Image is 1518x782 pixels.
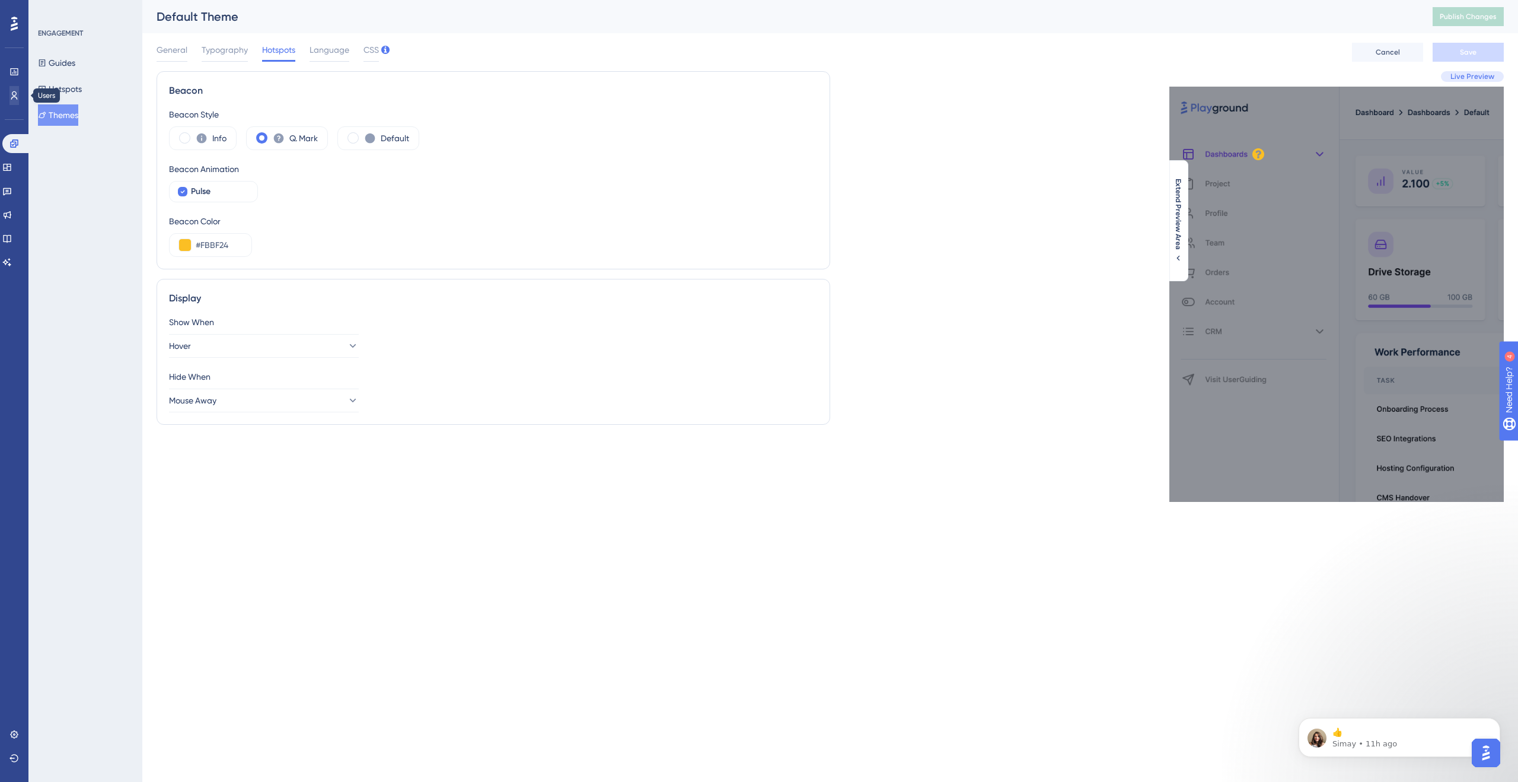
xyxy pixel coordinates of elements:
div: Simay says… [9,353,228,457]
span: CSS [363,43,379,57]
div: Surendhar says… [9,302,228,338]
button: Publish Changes [1433,7,1504,26]
span: Language [310,43,349,57]
button: Send a message… [203,384,222,403]
iframe: Intercom notifications message [1281,693,1518,776]
h1: Simay [58,6,86,15]
button: Gif picker [37,389,47,398]
img: Profile image for Simay [34,7,53,26]
div: Beacon Color [169,214,818,228]
div: thanks [PERSON_NAME]! [115,309,218,321]
div: thanks [PERSON_NAME]! [106,302,228,328]
div: Beacon [169,84,818,98]
iframe: UserGuiding AI Assistant Launcher [1468,735,1504,771]
button: Upload attachment [56,389,66,398]
span: Mouse Away [169,393,216,408]
div: Beacon Style [169,107,818,122]
div: 4 [82,6,86,15]
div: If the command you put in the Guide button works on your platform when you run it through the con... [9,177,194,238]
label: Default [381,131,409,145]
div: If the command you put in the Guide button works on your platform when you run it through the con... [19,185,185,231]
div: oh ok amazing! [154,255,218,267]
button: Home [186,5,208,27]
button: Cancel [1352,43,1423,62]
div: oh ok amazing! [145,248,228,274]
label: Q. Mark [289,131,318,145]
span: Hover [169,339,191,353]
p: Active 9h ago [58,15,110,27]
span: Hotspots [262,43,295,57]
span: Extend Preview Area [1173,179,1183,250]
div: Display [169,291,818,306]
span: Typography [202,43,248,57]
span: Need Help? [28,3,74,17]
button: Guides [38,52,75,74]
div: Show When [169,315,818,329]
div: Surendhar says… [9,248,228,275]
div: Surendhar says… [9,275,228,302]
button: Hotspots [38,78,82,100]
textarea: Message… [10,364,227,384]
div: thumbs up [9,353,100,431]
div: let me try all of those. [117,275,228,301]
button: Mouse Away [169,389,359,412]
div: let me try all of those. [126,282,218,294]
span: General [157,43,187,57]
span: Cancel [1376,47,1400,57]
button: Themes [38,104,78,126]
button: Save [1433,43,1504,62]
span: Pulse [191,185,211,199]
label: Info [212,131,227,145]
span: Live Preview [1450,72,1494,81]
div: Close [208,5,229,26]
button: go back [8,5,30,27]
div: Default Theme [157,8,1403,25]
div: Hide When [169,370,818,384]
div: Beacon Animation [169,162,818,176]
span: Save [1460,47,1476,57]
div: ENGAGEMENT [38,28,83,38]
button: Hover [169,334,359,358]
button: Extend Preview Area [1169,179,1188,263]
span: Publish Changes [1440,12,1497,21]
button: Emoji picker [18,389,28,398]
div: Generally, I use 5 as a value, but you can use lower or higher values based on your native stack ... [19,123,185,169]
div: Simay says… [9,177,228,247]
div: [DATE] [9,337,228,353]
